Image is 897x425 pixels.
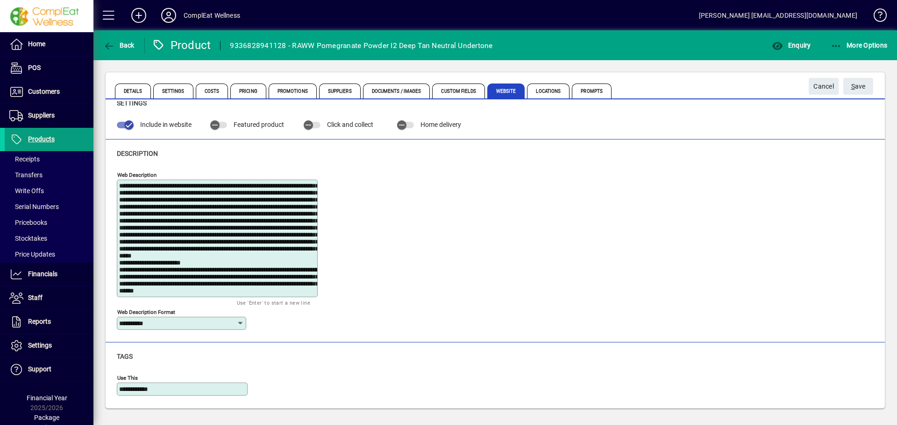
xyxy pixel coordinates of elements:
[809,78,839,95] button: Cancel
[28,294,43,301] span: Staff
[5,215,93,230] a: Pricebooks
[184,8,240,23] div: ComplEat Wellness
[9,235,47,242] span: Stocktakes
[117,171,157,178] mat-label: Web Description
[117,374,138,381] mat-label: Use This
[117,150,158,157] span: Description
[5,199,93,215] a: Serial Numbers
[230,38,492,53] div: 9336828941128 - RAWW Pomegranate Powder I2 Deep Tan Neutral Undertone
[154,7,184,24] button: Profile
[234,121,284,128] span: Featured product
[5,263,93,286] a: Financials
[772,42,811,49] span: Enquiry
[269,84,317,98] span: Promotions
[9,203,59,210] span: Serial Numbers
[5,286,93,310] a: Staff
[699,8,857,23] div: [PERSON_NAME] [EMAIL_ADDRESS][DOMAIN_NAME]
[28,135,55,143] span: Products
[28,40,45,48] span: Home
[9,171,43,179] span: Transfers
[843,78,873,95] button: Save
[831,42,888,49] span: More Options
[769,37,813,54] button: Enquiry
[5,80,93,104] a: Customers
[101,37,137,54] button: Back
[28,341,52,349] span: Settings
[5,334,93,357] a: Settings
[5,230,93,246] a: Stocktakes
[867,2,885,32] a: Knowledge Base
[196,84,228,98] span: Costs
[140,121,192,128] span: Include in website
[432,84,484,98] span: Custom Fields
[28,64,41,71] span: POS
[93,37,145,54] app-page-header-button: Back
[237,297,310,308] mat-hint: Use 'Enter' to start a new line
[828,37,890,54] button: More Options
[34,414,59,421] span: Package
[27,394,67,402] span: Financial Year
[327,121,373,128] span: Click and collect
[28,318,51,325] span: Reports
[5,358,93,381] a: Support
[5,151,93,167] a: Receipts
[5,104,93,127] a: Suppliers
[28,111,55,119] span: Suppliers
[527,84,570,98] span: Locations
[28,88,60,95] span: Customers
[851,79,866,94] span: ave
[103,42,135,49] span: Back
[28,270,57,278] span: Financials
[851,83,855,90] span: S
[230,84,266,98] span: Pricing
[5,310,93,334] a: Reports
[153,84,193,98] span: Settings
[117,99,147,107] span: Settings
[5,33,93,56] a: Home
[115,84,151,98] span: Details
[572,84,612,98] span: Prompts
[5,246,93,262] a: Price Updates
[5,183,93,199] a: Write Offs
[9,219,47,226] span: Pricebooks
[420,121,461,128] span: Home delivery
[5,167,93,183] a: Transfers
[9,187,44,195] span: Write Offs
[363,84,430,98] span: Documents / Images
[319,84,361,98] span: Suppliers
[9,251,55,258] span: Price Updates
[487,84,525,98] span: Website
[813,79,834,94] span: Cancel
[28,365,51,373] span: Support
[124,7,154,24] button: Add
[5,56,93,80] a: POS
[117,353,133,360] span: Tags
[152,38,211,53] div: Product
[117,308,175,315] mat-label: Web Description Format
[9,155,40,163] span: Receipts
